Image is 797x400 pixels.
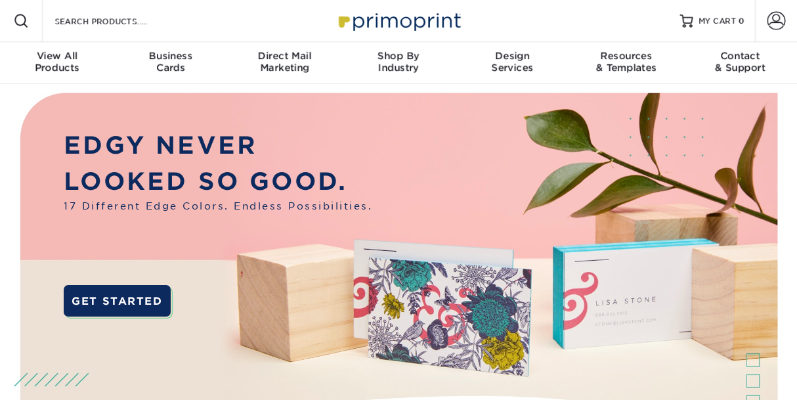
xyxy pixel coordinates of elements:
[341,50,455,74] div: Industry
[683,42,797,84] a: Contact& Support
[683,50,797,62] span: Contact
[64,285,171,317] a: GET STARTED
[228,50,341,62] span: Direct Mail
[114,50,227,62] span: Business
[53,13,181,29] input: SEARCH PRODUCTS.....
[456,50,569,74] div: Services
[64,127,372,164] p: EDGY NEVER
[569,50,683,74] div: & Templates
[569,42,683,84] a: Resources& Templates
[64,199,372,213] span: 17 Different Edge Colors. Endless Possibilities.
[114,50,227,74] div: Cards
[114,42,227,84] a: BusinessCards
[699,16,736,27] span: MY CART
[341,42,455,84] a: Shop ByIndustry
[228,42,341,84] a: Direct MailMarketing
[456,50,569,62] span: Design
[333,7,464,35] img: Primoprint
[228,50,341,74] div: Marketing
[64,164,372,200] p: LOOKED SO GOOD.
[683,50,797,74] div: & Support
[456,42,569,84] a: DesignServices
[569,50,683,62] span: Resources
[341,50,455,62] span: Shop By
[739,16,744,26] span: 0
